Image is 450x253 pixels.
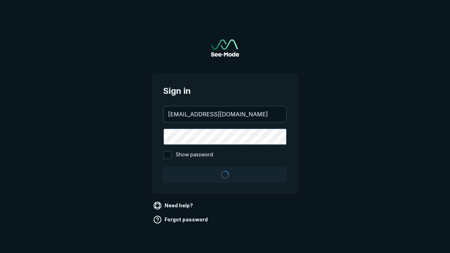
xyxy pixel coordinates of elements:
a: Forgot password [152,214,211,225]
span: Show password [176,151,213,159]
span: Sign in [163,85,287,97]
img: See-Mode Logo [211,39,239,57]
input: your@email.com [164,106,286,122]
a: Go to sign in [211,39,239,57]
a: Need help? [152,200,196,211]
